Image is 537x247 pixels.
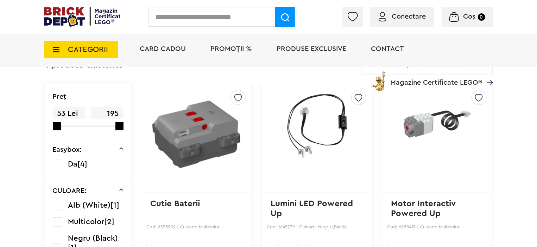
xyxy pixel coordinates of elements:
[78,160,88,168] span: [4]
[478,13,485,21] small: 0
[53,146,82,153] p: Easybox:
[271,90,363,161] img: Lumini LED Powered Up
[68,201,111,209] span: Alb (White)
[210,45,252,52] a: PROMOȚII %
[463,13,476,20] span: Coș
[68,234,118,242] span: Negru (Black)
[53,93,67,100] p: Preţ
[150,200,200,208] a: Cutie Baterii
[68,46,108,53] span: CATEGORII
[379,13,426,20] a: Conectare
[53,187,87,194] p: CULOARE:
[392,13,426,20] span: Conectare
[105,218,115,226] span: [2]
[277,45,346,52] a: Produse exclusive
[91,107,123,130] span: 195 Lei
[390,70,482,86] span: Magazine Certificate LEGO®
[146,223,246,239] p: Cod: 6375902 | Culoare: Multicolor
[68,160,78,168] span: Da
[111,201,120,209] span: [1]
[68,218,105,226] span: Multicolor
[482,70,493,77] a: Magazine Certificate LEGO®
[150,90,242,178] img: Cutie Baterii
[53,107,85,121] span: 53 Lei
[140,45,186,52] a: Card Cadou
[271,200,355,218] a: Lumini LED Powered Up
[267,223,367,239] p: Cod: 6145779 | Culoare: Negru (Black)
[391,200,459,218] a: Motor Interactiv Powered Up
[371,45,404,52] a: Contact
[387,223,487,239] p: Cod: 6283415 | Culoare: Multicolor
[391,90,484,158] img: Motor Interactiv Powered Up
